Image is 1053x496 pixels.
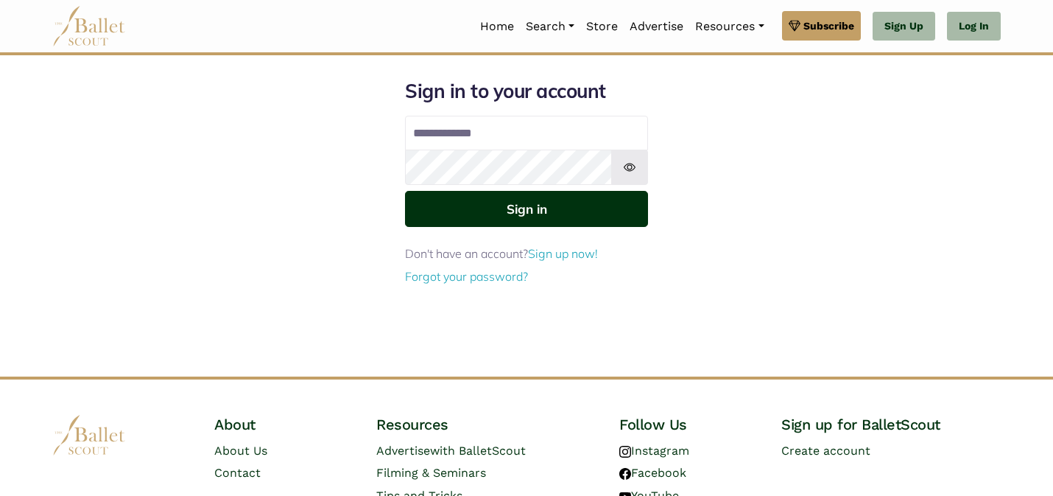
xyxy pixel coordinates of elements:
img: logo [52,415,126,455]
span: with BalletScout [430,444,526,458]
h4: Sign up for BalletScout [781,415,1001,434]
button: Sign in [405,191,648,227]
h4: About [214,415,353,434]
a: About Us [214,444,267,458]
a: Log In [947,12,1001,41]
a: Create account [781,444,870,458]
a: Sign up now! [528,246,598,261]
a: Forgot your password? [405,269,528,284]
a: Instagram [619,444,689,458]
a: Sign Up [873,12,935,41]
a: Contact [214,466,261,480]
a: Filming & Seminars [376,466,486,480]
h1: Sign in to your account [405,79,648,104]
p: Don't have an account? [405,245,648,264]
h4: Follow Us [619,415,758,434]
a: Subscribe [782,11,861,41]
h4: Resources [376,415,596,434]
a: Advertisewith BalletScout [376,444,526,458]
a: Store [580,11,624,42]
a: Facebook [619,466,686,480]
a: Home [474,11,520,42]
a: Advertise [624,11,689,42]
span: Subscribe [803,18,854,34]
img: instagram logo [619,446,631,458]
img: gem.svg [789,18,800,34]
img: facebook logo [619,468,631,480]
a: Resources [689,11,769,42]
a: Search [520,11,580,42]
